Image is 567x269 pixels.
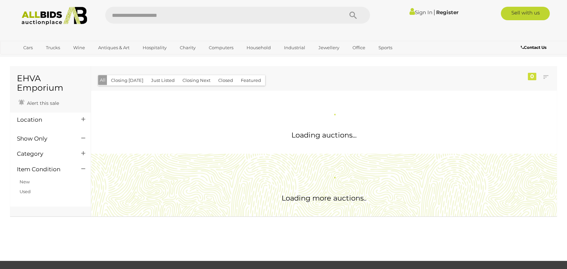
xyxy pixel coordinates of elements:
[17,136,71,142] h4: Show Only
[98,75,107,85] button: All
[521,45,546,50] b: Contact Us
[282,194,366,202] span: Loading more auctions..
[20,179,30,184] a: New
[291,131,357,139] span: Loading auctions...
[436,9,458,16] a: Register
[17,151,71,157] h4: Category
[94,42,134,53] a: Antiques & Art
[41,42,64,53] a: Trucks
[314,42,344,53] a: Jewellery
[19,53,76,64] a: [GEOGRAPHIC_DATA]
[17,97,61,108] a: Alert this sale
[374,42,397,53] a: Sports
[17,74,84,92] h1: EHVA Emporium
[25,100,59,106] span: Alert this sale
[242,42,275,53] a: Household
[280,42,310,53] a: Industrial
[69,42,89,53] a: Wine
[433,8,435,16] span: |
[348,42,370,53] a: Office
[336,7,370,24] button: Search
[17,117,71,123] h4: Location
[17,166,71,173] h4: Item Condition
[501,7,550,20] a: Sell with us
[18,7,91,25] img: Allbids.com.au
[138,42,171,53] a: Hospitality
[20,189,31,194] a: Used
[521,44,548,51] a: Contact Us
[528,73,536,80] div: 0
[204,42,238,53] a: Computers
[237,75,265,86] button: Featured
[214,75,237,86] button: Closed
[19,42,37,53] a: Cars
[409,9,432,16] a: Sign In
[175,42,200,53] a: Charity
[147,75,179,86] button: Just Listed
[178,75,215,86] button: Closing Next
[107,75,147,86] button: Closing [DATE]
